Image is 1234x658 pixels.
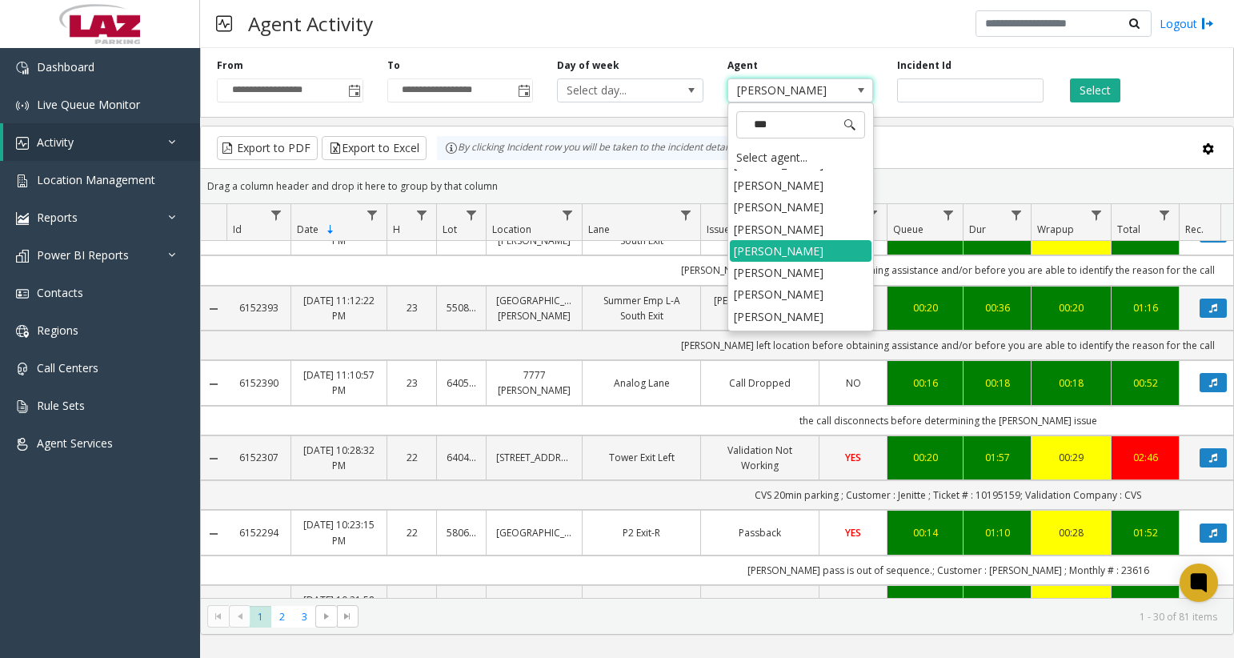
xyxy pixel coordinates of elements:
[592,525,691,540] a: P2 Exit-R
[301,293,377,323] a: [DATE] 11:12:22 PM
[16,99,29,112] img: 'icon'
[301,592,377,623] a: [DATE] 10:21:58 PM
[368,610,1217,624] kendo-pager-info: 1 - 30 of 81 items
[1041,300,1101,315] a: 00:20
[1121,525,1169,540] a: 01:52
[727,58,758,73] label: Agent
[236,450,281,465] a: 6152307
[1006,204,1028,226] a: Dur Filter Menu
[1037,223,1074,236] span: Wrapup
[345,79,363,102] span: Toggle popup
[16,400,29,413] img: 'icon'
[201,204,1233,598] div: Data table
[397,375,427,391] a: 23
[397,300,427,315] a: 23
[588,223,610,236] span: Lane
[515,79,532,102] span: Toggle popup
[492,223,531,236] span: Location
[37,172,155,187] span: Location Management
[37,59,94,74] span: Dashboard
[730,146,871,169] div: Select agent...
[675,204,697,226] a: Lane Filter Menu
[592,450,691,465] a: Tower Exit Left
[973,450,1021,465] a: 01:57
[16,438,29,451] img: 'icon'
[461,204,483,226] a: Lot Filter Menu
[3,123,200,161] a: Activity
[1041,450,1101,465] a: 00:29
[201,452,226,465] a: Collapse Details
[1154,204,1176,226] a: Total Filter Menu
[37,247,129,263] span: Power BI Reports
[1121,450,1169,465] div: 02:46
[711,375,809,391] a: Call Dropped
[730,283,871,305] li: [PERSON_NAME]
[897,450,953,465] a: 00:20
[301,367,377,398] a: [DATE] 11:10:57 PM
[558,79,673,102] span: Select day...
[16,175,29,187] img: 'icon'
[236,300,281,315] a: 6152393
[592,293,691,323] a: Summer Emp L-A South Exit
[437,136,770,160] div: By clicking Incident row you will be taken to the incident details page.
[37,360,98,375] span: Call Centers
[266,204,287,226] a: Id Filter Menu
[707,223,730,236] span: Issue
[297,223,319,236] span: Date
[557,204,579,226] a: Location Filter Menu
[16,137,29,150] img: 'icon'
[973,300,1021,315] div: 00:36
[592,375,691,391] a: Analog Lane
[411,204,433,226] a: H Filter Menu
[711,443,809,473] a: Validation Not Working
[973,375,1021,391] a: 00:18
[1121,300,1169,315] a: 01:16
[37,398,85,413] span: Rule Sets
[973,525,1021,540] a: 01:10
[845,526,861,540] span: YES
[897,58,952,73] label: Incident Id
[730,219,871,240] li: [PERSON_NAME]
[711,293,809,323] a: [PERSON_NAME] Left Location
[236,375,281,391] a: 6152390
[393,223,400,236] span: H
[447,375,476,391] a: 640582
[1121,375,1169,391] a: 00:52
[37,97,140,112] span: Live Queue Monitor
[236,525,281,540] a: 6152294
[1117,223,1140,236] span: Total
[16,250,29,263] img: 'icon'
[16,363,29,375] img: 'icon'
[1041,525,1101,540] a: 00:28
[301,443,377,473] a: [DATE] 10:28:32 PM
[730,196,871,218] li: [PERSON_NAME]
[730,175,871,196] li: [PERSON_NAME]
[897,525,953,540] div: 00:14
[16,62,29,74] img: 'icon'
[1070,78,1120,102] button: Select
[397,525,427,540] a: 22
[728,79,843,102] span: [PERSON_NAME]
[1041,375,1101,391] a: 00:18
[730,262,871,283] li: [PERSON_NAME]
[829,375,877,391] a: NO
[730,327,871,349] li: [PERSON_NAME]
[201,303,226,315] a: Collapse Details
[845,451,861,464] span: YES
[443,223,457,236] span: Lot
[324,223,337,236] span: Sortable
[37,210,78,225] span: Reports
[1086,204,1108,226] a: Wrapup Filter Menu
[233,223,242,236] span: Id
[37,134,74,150] span: Activity
[897,375,953,391] a: 00:16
